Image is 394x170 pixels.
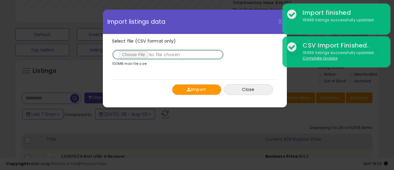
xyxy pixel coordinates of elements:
button: Import [172,84,221,95]
div: CSV Import Finished. [298,41,386,50]
div: 19999 listings successfully updated. [298,17,386,23]
p: 100MB max file size [112,62,147,65]
u: Complete Update [303,56,337,61]
div: Import finished [298,8,386,17]
div: 19999 listings successfully updated. [298,50,386,61]
span: Import listings data [107,19,166,25]
button: Close [224,84,273,95]
span: X [278,17,282,26]
span: Select file (CSV format only) [112,38,176,44]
